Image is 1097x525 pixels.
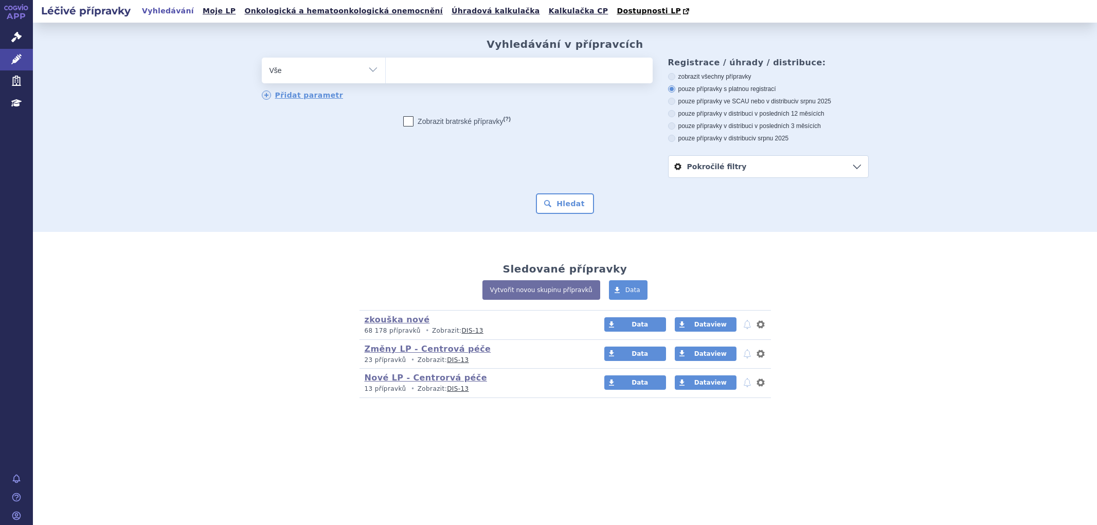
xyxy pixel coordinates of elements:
[756,348,766,360] button: nastavení
[669,156,868,177] a: Pokročilé filtry
[139,4,197,18] a: Vyhledávání
[604,317,666,332] a: Data
[365,327,421,334] span: 68 178 přípravků
[33,4,139,18] h2: Léčivé přípravky
[742,376,752,389] button: notifikace
[604,375,666,390] a: Data
[609,280,648,300] a: Data
[675,317,736,332] a: Dataview
[632,350,648,357] span: Data
[675,347,736,361] a: Dataview
[753,135,788,142] span: v srpnu 2025
[403,116,511,126] label: Zobrazit bratrské přípravky
[632,321,648,328] span: Data
[756,376,766,389] button: nastavení
[614,4,694,19] a: Dostupnosti LP
[408,385,418,393] i: •
[668,58,869,67] h3: Registrace / úhrady / distribuce:
[461,327,483,334] a: DIS-13
[694,379,727,386] span: Dataview
[448,4,543,18] a: Úhradová kalkulačka
[694,350,727,357] span: Dataview
[365,315,430,324] a: zkouška nové
[365,385,585,393] p: Zobrazit:
[447,356,469,364] a: DIS-13
[408,356,418,365] i: •
[668,73,869,81] label: zobrazit všechny přípravky
[668,85,869,93] label: pouze přípravky s platnou registrací
[668,110,869,118] label: pouze přípravky v distribuci v posledních 12 měsících
[742,318,752,331] button: notifikace
[503,263,627,275] h2: Sledované přípravky
[503,116,511,122] abbr: (?)
[536,193,594,214] button: Hledat
[617,7,681,15] span: Dostupnosti LP
[200,4,239,18] a: Moje LP
[365,385,406,392] span: 13 přípravků
[365,373,487,383] a: Nové LP - Centrorvá péče
[675,375,736,390] a: Dataview
[625,286,640,294] span: Data
[668,122,869,130] label: pouze přípravky v distribuci v posledních 3 měsících
[447,385,469,392] a: DIS-13
[742,348,752,360] button: notifikace
[668,134,869,142] label: pouze přípravky v distribuci
[487,38,643,50] h2: Vyhledávání v přípravcích
[365,327,585,335] p: Zobrazit:
[694,321,727,328] span: Dataview
[365,356,585,365] p: Zobrazit:
[241,4,446,18] a: Onkologická a hematoonkologická onemocnění
[756,318,766,331] button: nastavení
[262,90,344,100] a: Přidat parametr
[604,347,666,361] a: Data
[796,98,831,105] span: v srpnu 2025
[365,356,406,364] span: 23 přípravků
[423,327,432,335] i: •
[546,4,612,18] a: Kalkulačka CP
[365,344,491,354] a: Změny LP - Centrová péče
[668,97,869,105] label: pouze přípravky ve SCAU nebo v distribuci
[482,280,600,300] a: Vytvořit novou skupinu přípravků
[632,379,648,386] span: Data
